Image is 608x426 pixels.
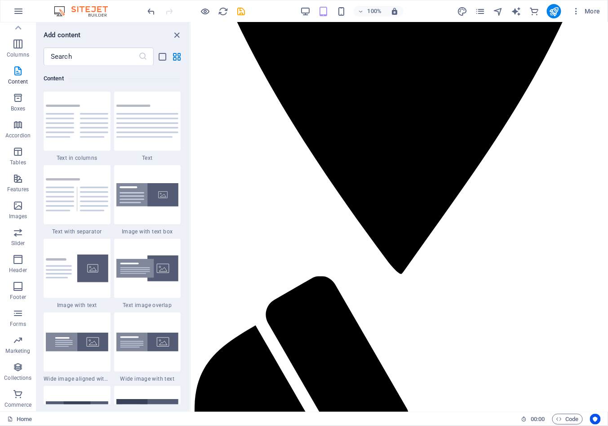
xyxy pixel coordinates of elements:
[9,267,27,274] p: Header
[114,92,181,162] div: Text
[44,239,111,309] div: Image with text
[116,255,179,282] img: text-image-overlap.svg
[172,51,182,62] button: grid-view
[367,6,382,17] h6: 100%
[146,6,157,17] i: Undo: Change orientation (Ctrl+Z)
[7,186,29,193] p: Features
[568,4,604,18] button: More
[511,6,521,17] i: AI Writer
[114,302,181,309] span: Text image overlap
[475,6,485,17] i: Pages (Ctrl+Alt+S)
[114,228,181,235] span: Image with text box
[10,294,26,301] p: Footer
[590,414,601,425] button: Usercentrics
[5,347,30,355] p: Marketing
[218,6,229,17] button: reload
[493,6,504,17] button: navigator
[10,159,26,166] p: Tables
[537,416,538,422] span: :
[511,6,522,17] button: text_generator
[172,30,182,40] button: close panel
[457,6,468,17] button: design
[46,105,108,138] img: text-in-columns.svg
[44,73,181,84] h6: Content
[114,239,181,309] div: Text image overlap
[44,312,111,382] div: Wide image aligned with text
[521,414,545,425] h6: Session time
[44,30,81,40] h6: Add content
[46,178,108,211] img: text-with-separator.svg
[10,321,26,328] p: Forms
[8,78,28,85] p: Content
[531,414,545,425] span: 00 00
[44,375,111,382] span: Wide image aligned with text
[44,228,111,235] span: Text with separator
[547,4,561,18] button: publish
[529,6,540,17] button: commerce
[549,6,559,17] i: Publish
[116,333,179,351] img: wide-image-with-text.svg
[552,414,583,425] button: Code
[9,213,27,220] p: Images
[11,105,26,112] p: Boxes
[116,183,179,207] img: image-with-text-box.svg
[157,51,168,62] button: list-view
[236,6,247,17] button: save
[116,105,179,138] img: text.svg
[556,414,579,425] span: Code
[236,6,247,17] i: Save (Ctrl+S)
[11,240,25,247] p: Slider
[4,374,31,382] p: Collections
[7,51,29,58] p: Columns
[44,302,111,309] span: Image with text
[4,401,31,408] p: Commerce
[46,255,108,282] img: text-with-image-v4.svg
[218,6,229,17] i: Reload page
[44,165,111,235] div: Text with separator
[44,48,138,66] input: Search
[5,132,31,139] p: Accordion
[114,165,181,235] div: Image with text box
[7,414,32,425] a: Click to cancel selection. Double-click to open Pages
[572,7,600,16] span: More
[114,154,181,162] span: Text
[146,6,157,17] button: undo
[52,6,119,17] img: Editor Logo
[46,333,108,351] img: wide-image-with-text-aligned.svg
[114,375,181,382] span: Wide image with text
[354,6,386,17] button: 100%
[44,154,111,162] span: Text in columns
[44,92,111,162] div: Text in columns
[114,312,181,382] div: Wide image with text
[475,6,486,17] button: pages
